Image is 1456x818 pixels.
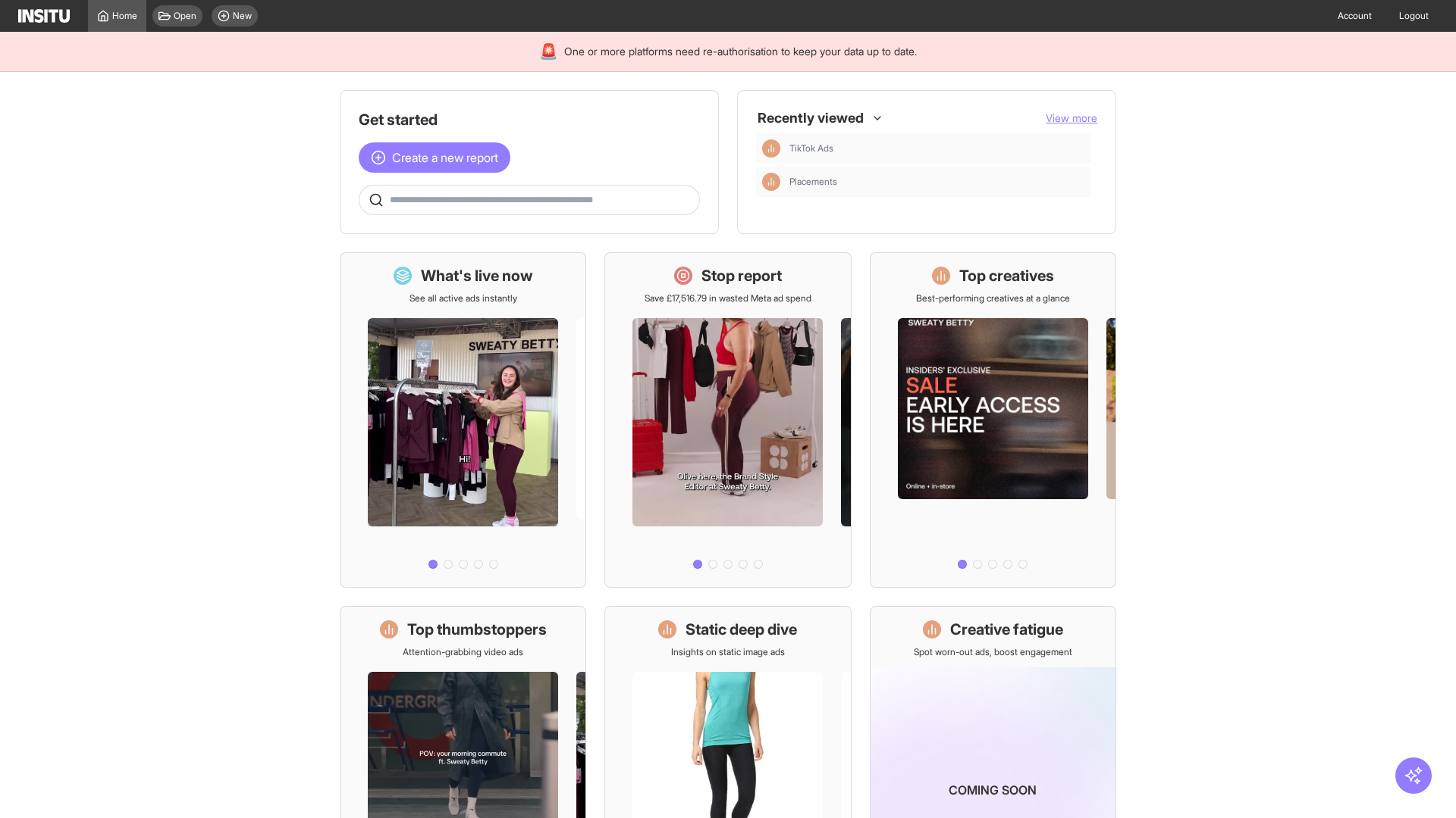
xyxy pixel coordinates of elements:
span: TikTok Ads [789,142,1085,155]
a: What's live nowSee all active ads instantly [340,252,586,588]
h1: Stop report [701,265,782,286]
h1: Top creatives [959,265,1054,286]
a: Stop reportSave £17,516.79 in wasted Meta ad spend [604,252,851,588]
p: Attention-grabbing video ads [403,646,523,658]
img: Logo [18,9,70,23]
span: Home [112,10,137,22]
button: View more [1046,111,1097,126]
span: View more [1046,111,1097,124]
button: Create a new report [359,142,510,173]
p: See all active ads instantly [409,292,517,304]
span: Open [174,10,196,22]
div: 🚨 [539,41,558,62]
p: Insights on static image ads [671,646,785,658]
span: Placements [789,176,837,188]
h1: What's live now [421,265,533,286]
div: Insights [762,173,780,191]
span: One or more platforms need re-authorisation to keep your data up to date. [564,44,917,59]
span: New [233,10,252,22]
span: Placements [789,176,1085,188]
a: Top creativesBest-performing creatives at a glance [870,252,1116,588]
p: Save £17,516.79 in wasted Meta ad spend [645,292,811,304]
h1: Static deep dive [686,619,797,640]
span: Create a new report [392,148,498,167]
p: Best-performing creatives at a glance [916,292,1070,304]
h1: Top thumbstoppers [407,619,547,640]
h1: Get started [359,109,700,130]
span: TikTok Ads [789,142,833,155]
div: Insights [762,139,780,158]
